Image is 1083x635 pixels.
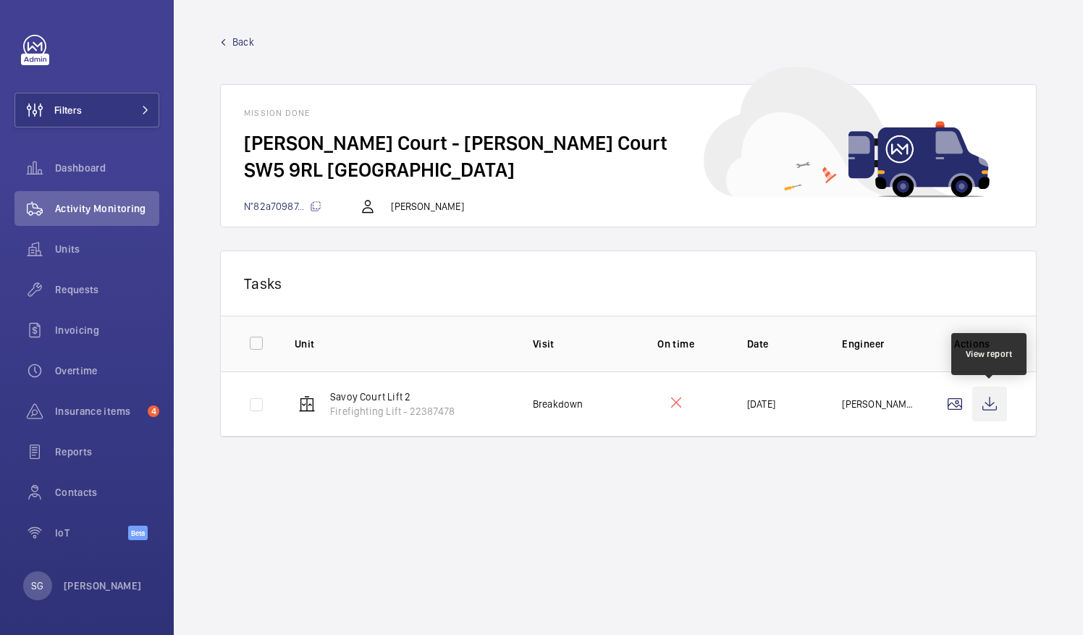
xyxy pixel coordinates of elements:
p: Tasks [244,274,1013,293]
span: Overtime [55,363,159,378]
span: Filters [54,103,82,117]
span: 4 [148,405,159,417]
span: Activity Monitoring [55,201,159,216]
span: Contacts [55,485,159,500]
span: Back [232,35,254,49]
p: Date [747,337,819,351]
h2: SW5 9RL [GEOGRAPHIC_DATA] [244,156,1013,183]
p: [DATE] [747,397,775,411]
p: [PERSON_NAME] [391,199,463,214]
p: [PERSON_NAME] [842,397,914,411]
span: Invoicing [55,323,159,337]
span: Reports [55,445,159,459]
p: Unit [295,337,510,351]
p: Savoy Court Lift 2 [330,390,455,404]
span: N°82a70987... [244,201,321,212]
p: Firefighting Lift - 22387478 [330,404,455,419]
span: Dashboard [55,161,159,175]
img: elevator.svg [298,395,316,413]
p: SG [31,579,43,593]
span: Requests [55,282,159,297]
img: car delivery [704,67,990,198]
span: Beta [128,526,148,540]
p: Visit [533,337,605,351]
h2: [PERSON_NAME] Court - [PERSON_NAME] Court [244,130,1013,156]
div: View report [966,348,1013,361]
p: On time [628,337,723,351]
p: Engineer [842,337,914,351]
span: Insurance items [55,404,142,419]
h1: Mission done [244,108,1013,118]
p: Actions [937,337,1007,351]
span: IoT [55,526,128,540]
p: Breakdown [533,397,583,411]
button: Filters [14,93,159,127]
span: Units [55,242,159,256]
p: [PERSON_NAME] [64,579,142,593]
